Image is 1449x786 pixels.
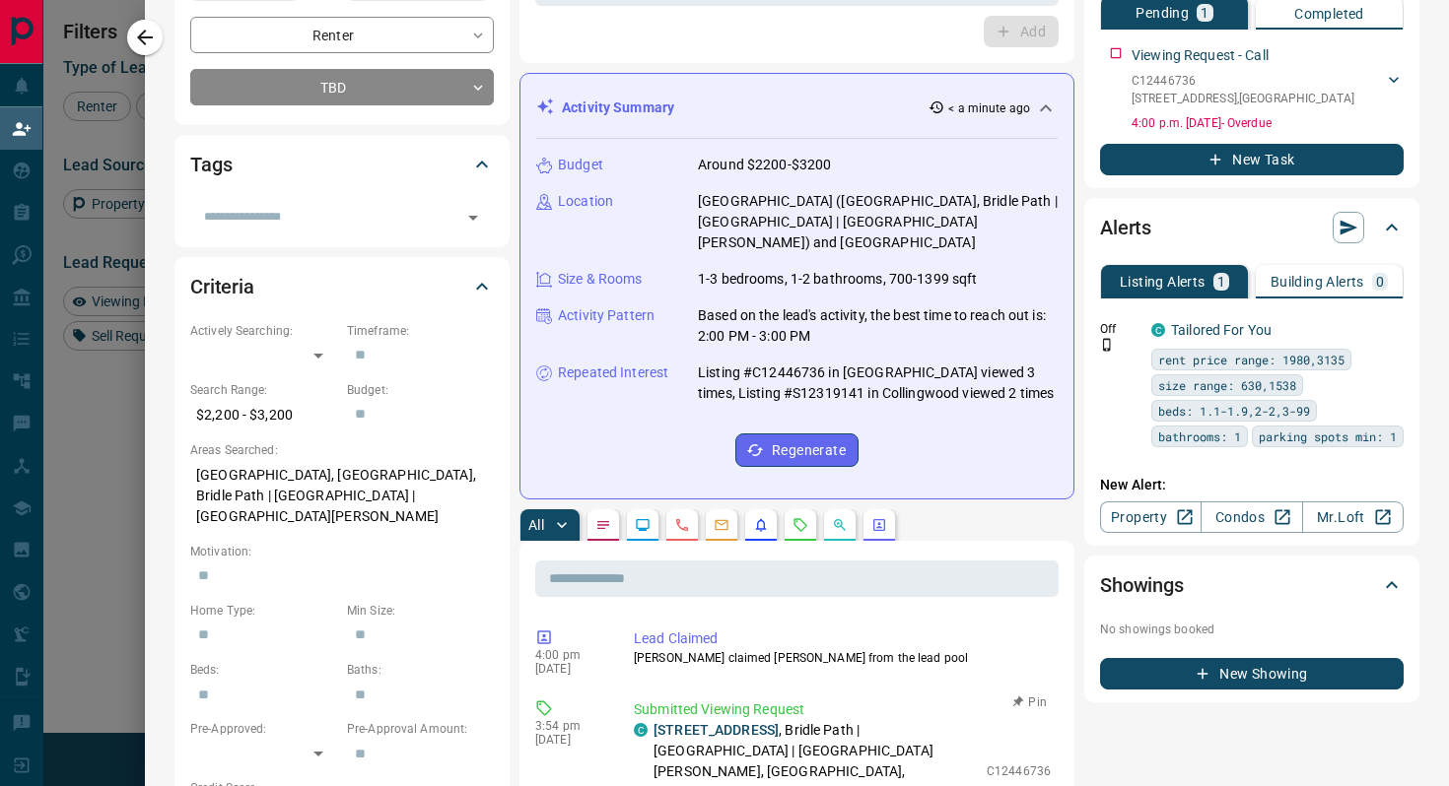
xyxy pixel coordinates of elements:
p: Size & Rooms [558,269,643,290]
svg: Listing Alerts [753,517,769,533]
p: Budget: [347,381,494,399]
p: Pending [1136,6,1189,20]
p: Timeframe: [347,322,494,340]
div: Tags [190,141,494,188]
p: Actively Searching: [190,322,337,340]
p: 0 [1376,275,1384,289]
a: Property [1100,501,1202,533]
a: Mr.Loft [1302,501,1404,533]
h2: Alerts [1100,212,1151,243]
a: [STREET_ADDRESS] [654,722,779,738]
p: Off [1100,320,1139,338]
p: Budget [558,155,603,175]
p: Around $2200-$3200 [698,155,831,175]
div: Alerts [1100,204,1404,251]
p: Activity Summary [562,98,674,118]
div: Criteria [190,263,494,310]
p: All [528,518,544,532]
p: Based on the lead's activity, the best time to reach out is: 2:00 PM - 3:00 PM [698,305,1058,347]
p: 4:00 p.m. [DATE] - Overdue [1132,114,1404,132]
p: Pre-Approval Amount: [347,720,494,738]
svg: Opportunities [832,517,848,533]
p: [PERSON_NAME] claimed [PERSON_NAME] from the lead pool [634,649,1051,667]
span: parking spots min: 1 [1259,426,1397,446]
p: 1 [1217,275,1225,289]
p: Pre-Approved: [190,720,337,738]
p: New Alert: [1100,475,1404,495]
button: New Showing [1100,658,1404,689]
p: Home Type: [190,602,337,620]
p: 1 [1201,6,1208,20]
h2: Tags [190,149,232,180]
a: Condos [1201,501,1302,533]
span: beds: 1.1-1.9,2-2,3-99 [1158,401,1310,421]
svg: Calls [674,517,690,533]
svg: Emails [714,517,729,533]
svg: Notes [595,517,611,533]
p: No showings booked [1100,621,1404,638]
p: [DATE] [535,662,604,676]
p: C12446736 [987,762,1051,780]
p: Location [558,191,613,212]
p: C12446736 [1132,72,1354,90]
button: Pin [1001,693,1059,711]
p: [STREET_ADDRESS] , [GEOGRAPHIC_DATA] [1132,90,1354,107]
p: Completed [1294,7,1364,21]
div: Showings [1100,561,1404,609]
p: Search Range: [190,381,337,399]
h2: Showings [1100,569,1184,601]
p: 4:00 pm [535,648,604,662]
p: 3:54 pm [535,719,604,733]
p: Motivation: [190,543,494,560]
p: [GEOGRAPHIC_DATA] ([GEOGRAPHIC_DATA], Bridle Path | [GEOGRAPHIC_DATA] | [GEOGRAPHIC_DATA][PERSON_... [698,191,1058,253]
a: Tailored For You [1171,322,1272,338]
p: Listing #C12446736 in [GEOGRAPHIC_DATA] viewed 3 times, Listing #S12319141 in Collingwood viewed ... [698,362,1058,404]
p: [DATE] [535,733,604,747]
p: [GEOGRAPHIC_DATA], [GEOGRAPHIC_DATA], Bridle Path | [GEOGRAPHIC_DATA] | [GEOGRAPHIC_DATA][PERSON_... [190,459,494,533]
p: Listing Alerts [1120,275,1206,289]
div: Activity Summary< a minute ago [536,90,1058,126]
svg: Push Notification Only [1100,338,1114,352]
p: $2,200 - $3,200 [190,399,337,431]
p: < a minute ago [948,99,1030,117]
p: 1-3 bedrooms, 1-2 bathrooms, 700-1399 sqft [698,269,978,290]
p: Beds: [190,661,337,679]
div: Renter [190,17,494,53]
p: Lead Claimed [634,628,1051,649]
p: Viewing Request - Call [1132,45,1269,66]
h2: Criteria [190,271,254,302]
p: Building Alerts [1271,275,1364,289]
p: Areas Searched: [190,441,494,459]
button: Regenerate [735,433,859,467]
svg: Lead Browsing Activity [635,517,651,533]
div: condos.ca [634,723,648,737]
div: C12446736[STREET_ADDRESS],[GEOGRAPHIC_DATA] [1132,68,1404,111]
span: rent price range: 1980,3135 [1158,350,1345,369]
svg: Agent Actions [871,517,887,533]
div: condos.ca [1151,323,1165,337]
div: TBD [190,69,494,105]
p: Activity Pattern [558,305,655,326]
button: Open [459,204,487,231]
span: bathrooms: 1 [1158,426,1241,446]
svg: Requests [793,517,808,533]
p: Submitted Viewing Request [634,699,1051,720]
button: New Task [1100,144,1404,175]
span: size range: 630,1538 [1158,375,1296,395]
p: Min Size: [347,602,494,620]
p: Repeated Interest [558,362,668,383]
p: Baths: [347,661,494,679]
